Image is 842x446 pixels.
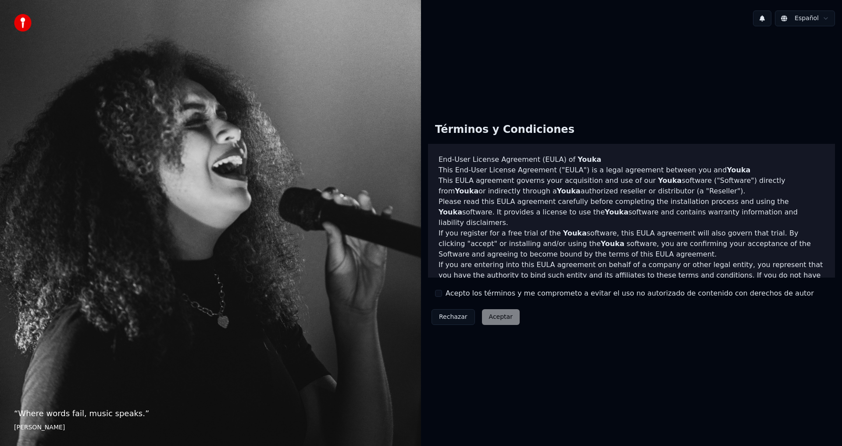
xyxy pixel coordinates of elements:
[455,187,478,195] span: Youka
[14,423,407,432] footer: [PERSON_NAME]
[439,260,824,302] p: If you are entering into this EULA agreement on behalf of a company or other legal entity, you re...
[432,309,475,325] button: Rechazar
[601,239,624,248] span: Youka
[14,14,32,32] img: youka
[439,208,462,216] span: Youka
[439,154,824,165] h3: End-User License Agreement (EULA) of
[727,166,750,174] span: Youka
[563,229,587,237] span: Youka
[658,176,681,185] span: Youka
[446,288,814,299] label: Acepto los términos y me comprometo a evitar el uso no autorizado de contenido con derechos de autor
[557,187,581,195] span: Youka
[439,165,824,175] p: This End-User License Agreement ("EULA") is a legal agreement between you and
[14,407,407,420] p: “ Where words fail, music speaks. ”
[439,228,824,260] p: If you register for a free trial of the software, this EULA agreement will also govern that trial...
[439,175,824,196] p: This EULA agreement governs your acquisition and use of our software ("Software") directly from o...
[428,116,582,144] div: Términos y Condiciones
[439,196,824,228] p: Please read this EULA agreement carefully before completing the installation process and using th...
[578,155,601,164] span: Youka
[605,208,628,216] span: Youka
